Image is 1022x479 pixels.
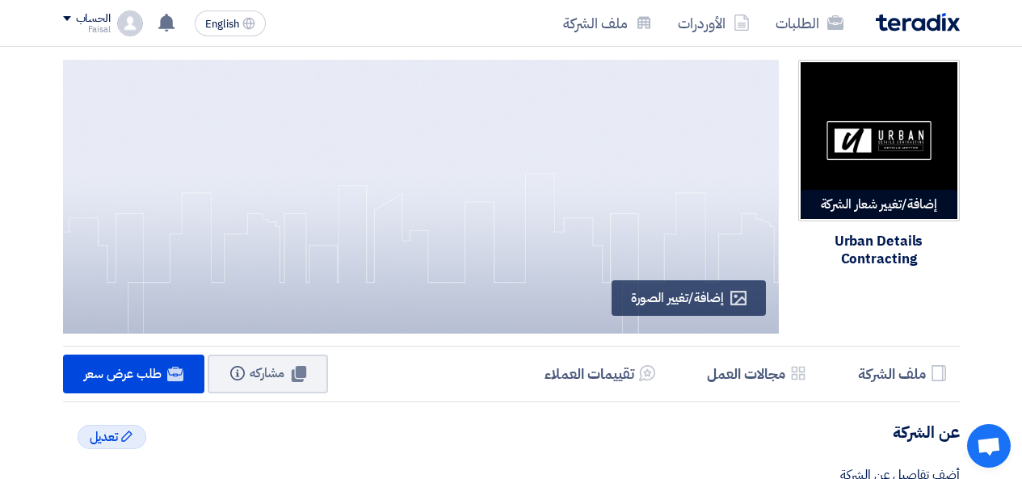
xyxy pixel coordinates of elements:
span: مشاركه [250,363,284,383]
div: الحساب [76,12,111,26]
img: Teradix logo [876,13,960,32]
a: طلب عرض سعر [63,355,205,393]
span: إضافة/تغيير الصورة [631,288,723,308]
h4: عن الشركة [63,422,960,443]
div: Faisal [63,25,111,34]
a: Open chat [967,424,1011,468]
img: profile_test.png [117,11,143,36]
a: الأوردرات [665,4,763,42]
h5: ملف الشركة [858,364,926,383]
span: English [205,19,239,30]
span: تعديل [90,427,119,447]
button: English [195,11,266,36]
div: إضافة/تغيير شعار الشركة [801,190,957,219]
h5: تقييمات العملاء [545,364,634,383]
div: Urban Details Contracting [798,233,960,268]
span: طلب عرض سعر [84,364,162,384]
button: مشاركه [208,355,328,393]
a: ملف الشركة [550,4,665,42]
a: الطلبات [763,4,856,42]
h5: مجالات العمل [707,364,785,383]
